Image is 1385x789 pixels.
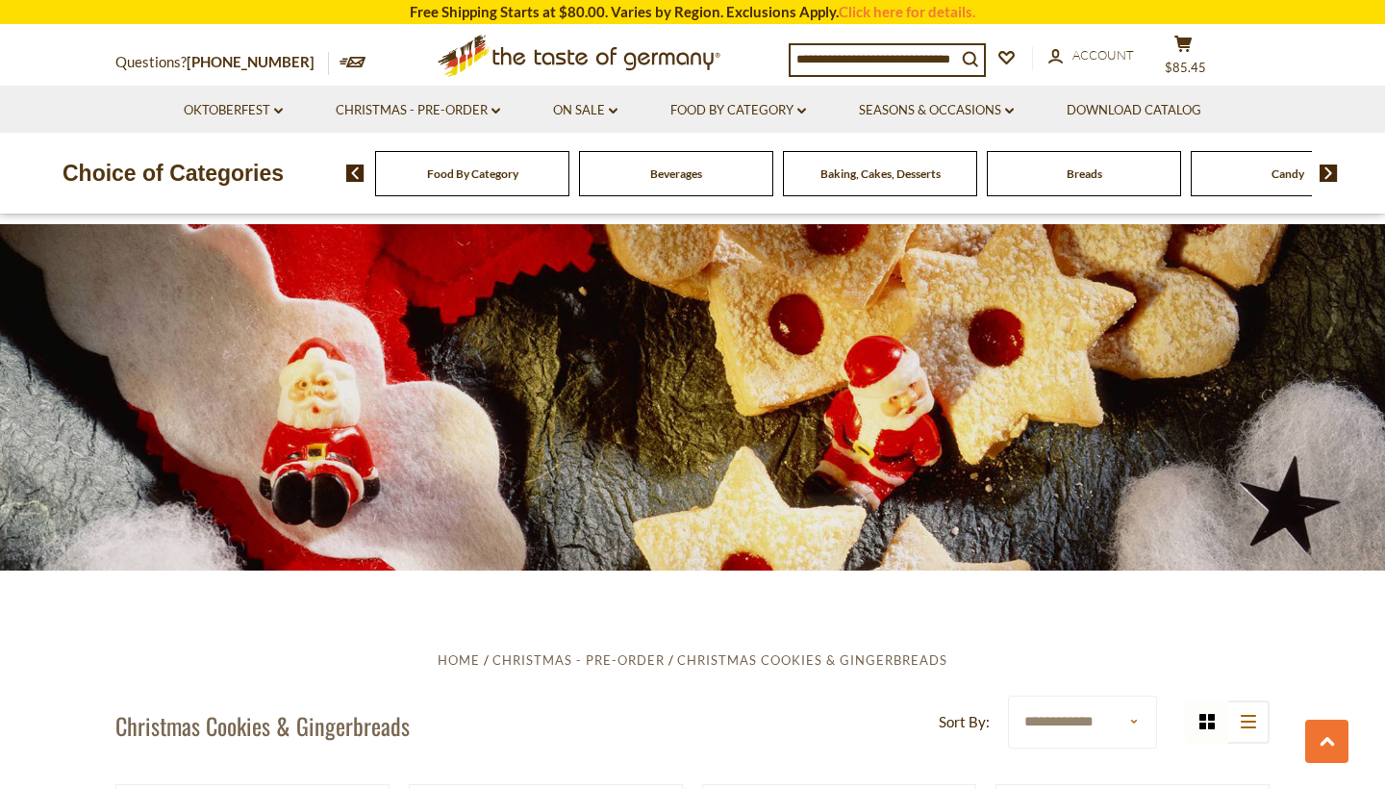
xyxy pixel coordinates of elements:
a: Baking, Cakes, Desserts [820,166,941,181]
a: Oktoberfest [184,100,283,121]
a: Seasons & Occasions [859,100,1014,121]
a: Christmas - PRE-ORDER [492,652,665,668]
p: Questions? [115,50,329,75]
h1: Christmas Cookies & Gingerbreads [115,711,410,740]
button: $85.45 [1154,35,1212,83]
a: Food By Category [427,166,518,181]
a: Account [1048,45,1134,66]
a: Home [438,652,480,668]
span: $85.45 [1165,60,1206,75]
a: Click here for details. [839,3,975,20]
a: Beverages [650,166,702,181]
a: [PHONE_NUMBER] [187,53,315,70]
a: Christmas Cookies & Gingerbreads [677,652,947,668]
a: Christmas - PRE-ORDER [336,100,500,121]
a: Breads [1067,166,1102,181]
label: Sort By: [939,710,990,734]
a: Download Catalog [1067,100,1201,121]
a: Food By Category [670,100,806,121]
span: Account [1072,47,1134,63]
img: next arrow [1320,165,1338,182]
a: Candy [1272,166,1304,181]
img: previous arrow [346,165,365,182]
a: On Sale [553,100,617,121]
